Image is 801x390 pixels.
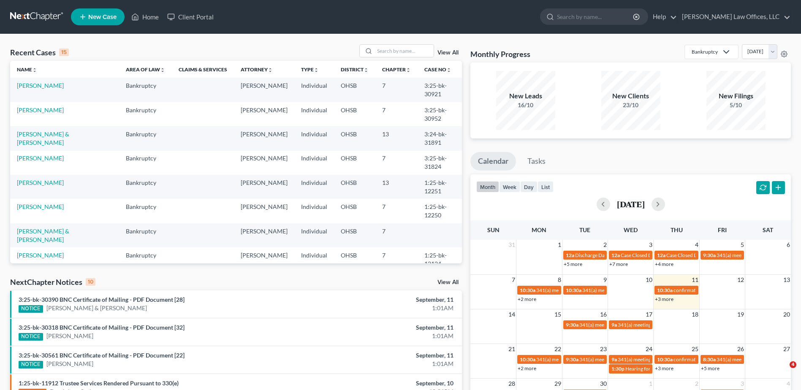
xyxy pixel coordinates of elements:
span: 341(a) meeting for [PERSON_NAME] [618,322,699,328]
td: Bankruptcy [119,199,172,223]
td: 1:25-bk-12250 [418,199,462,223]
h3: Monthly Progress [470,49,530,59]
span: 341(a) meeting for [PERSON_NAME] [579,322,661,328]
span: 11 [691,275,699,285]
span: Mon [532,226,546,233]
span: Sun [487,226,500,233]
span: Fri [718,226,727,233]
span: 27 [782,344,791,354]
span: 8 [557,275,562,285]
span: 12a [566,252,574,258]
div: September, 11 [314,295,453,304]
div: NOTICE [19,305,43,313]
a: +2 more [518,365,536,371]
i: unfold_more [160,68,165,73]
i: unfold_more [268,68,273,73]
div: 10 [86,278,95,286]
td: OHSB [334,175,375,199]
td: 3:24-bk-31891 [418,126,462,150]
span: Case Closed Date for [PERSON_NAME] & [PERSON_NAME] [621,252,752,258]
td: OHSB [334,78,375,102]
button: list [538,181,554,192]
td: Individual [294,78,334,102]
input: Search by name... [557,9,634,24]
td: [PERSON_NAME] [234,175,294,199]
td: [PERSON_NAME] [234,78,294,102]
i: unfold_more [364,68,369,73]
span: 31 [508,240,516,250]
span: 10:30a [657,356,673,363]
a: Districtunfold_more [341,66,369,73]
iframe: Intercom live chat [772,361,793,382]
span: 341(a) meeting for [PERSON_NAME] & [PERSON_NAME] [536,356,663,363]
span: 8:30a [703,356,716,363]
span: 21 [508,344,516,354]
td: [PERSON_NAME] [234,223,294,247]
td: 7 [375,78,418,102]
a: Attorneyunfold_more [241,66,273,73]
span: 341(a) meeting for [PERSON_NAME] [579,356,661,363]
span: 341(a) meeting for [PERSON_NAME] [536,287,618,293]
td: 7 [375,247,418,271]
a: [PERSON_NAME] [17,82,64,89]
a: 3:25-bk-30561 BNC Certificate of Mailing - PDF Document [22] [19,352,185,359]
span: Wed [624,226,638,233]
span: 10:30a [657,287,673,293]
span: 3 [740,379,745,389]
a: 3:25-bk-30390 BNC Certificate of Mailing - PDF Document [28] [19,296,185,303]
td: 7 [375,102,418,126]
td: Bankruptcy [119,126,172,150]
a: Nameunfold_more [17,66,37,73]
a: View All [437,50,459,56]
span: 6 [786,240,791,250]
span: 30 [599,379,608,389]
span: 22 [554,344,562,354]
span: 1 [557,240,562,250]
span: 341(a) meeting for [PERSON_NAME] [717,356,798,363]
a: 3:25-bk-30318 BNC Certificate of Mailing - PDF Document [32] [19,324,185,331]
a: Calendar [470,152,516,171]
a: +7 more [609,261,628,267]
td: Individual [294,223,334,247]
button: month [476,181,499,192]
div: Bankruptcy [692,48,718,55]
td: Bankruptcy [119,223,172,247]
span: 9a [611,356,617,363]
td: OHSB [334,223,375,247]
span: 20 [782,309,791,320]
i: unfold_more [32,68,37,73]
div: 1:01AM [314,360,453,368]
a: Chapterunfold_more [382,66,411,73]
a: [PERSON_NAME] [17,154,64,162]
span: confirmation hearing for [PERSON_NAME] [673,287,768,293]
td: [PERSON_NAME] [234,102,294,126]
div: 1:01AM [314,332,453,340]
span: 16 [599,309,608,320]
div: 15 [59,49,69,56]
td: OHSB [334,199,375,223]
span: 12 [736,275,745,285]
td: OHSB [334,126,375,150]
td: Bankruptcy [119,175,172,199]
span: Tue [579,226,590,233]
span: Hearing for [PERSON_NAME] [625,366,691,372]
span: 23 [599,344,608,354]
a: Tasks [520,152,553,171]
span: 9 [603,275,608,285]
td: 7 [375,223,418,247]
a: [PERSON_NAME] [17,252,64,259]
span: 9a [611,322,617,328]
span: 25 [691,344,699,354]
span: 17 [645,309,653,320]
a: [PERSON_NAME] & [PERSON_NAME] [17,227,69,243]
span: 5 [740,240,745,250]
span: 28 [508,379,516,389]
td: OHSB [334,247,375,271]
a: +3 more [655,365,673,371]
a: Typeunfold_more [301,66,319,73]
td: 13 [375,175,418,199]
button: day [520,181,538,192]
td: 7 [375,151,418,175]
td: 3:25-bk-31824 [418,151,462,175]
span: 341(a) meeting for [PERSON_NAME] [618,356,699,363]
